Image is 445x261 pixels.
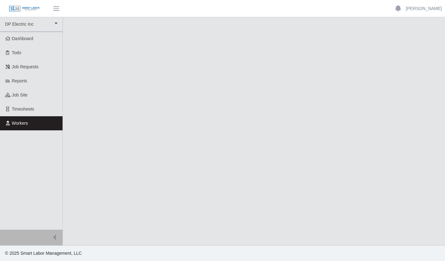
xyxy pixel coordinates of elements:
span: Reports [12,78,27,83]
span: Dashboard [12,36,33,41]
span: Todo [12,50,21,55]
a: [PERSON_NAME] [406,5,442,12]
img: SLM Logo [9,5,40,12]
span: job site [12,92,28,97]
span: Timesheets [12,107,34,112]
span: Workers [12,121,28,126]
span: Job Requests [12,64,39,69]
span: © 2025 Smart Labor Management, LLC [5,251,82,256]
